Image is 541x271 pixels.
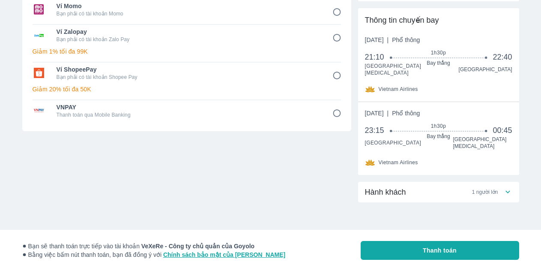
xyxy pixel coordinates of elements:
div: VNPAYVNPAYThanh toán qua Mobile Banking [33,100,341,121]
span: Ví Momo [57,2,320,10]
div: Ví ShopeePayVí ShopeePayBạn phải có tài khoản Shopee Pay [33,63,341,83]
span: 1h30p [391,49,486,56]
span: 21:10 [365,52,392,62]
span: Phổ thông [392,110,420,117]
div: Ví ZalopayVí ZalopayBạn phải có tài khoản Zalo Pay [33,25,341,45]
span: Ví Zalopay [57,27,320,36]
strong: VeXeRe - Công ty chủ quản của Goyolo [141,243,254,250]
span: | [387,36,389,43]
span: Phổ thông [392,36,420,43]
span: [DATE] [365,109,420,117]
img: VNPAY [33,105,45,116]
span: 1h30p [391,123,486,129]
span: Bạn sẽ thanh toán trực tiếp vào tài khoản [22,242,286,250]
p: Bạn phải có tài khoản Momo [57,10,320,17]
span: Bay thẳng [391,133,486,140]
span: Ví ShopeePay [57,65,320,74]
a: Chính sách bảo mật của [PERSON_NAME] [163,251,285,258]
img: Ví Momo [33,4,45,15]
span: [DATE] [365,36,420,44]
p: Bạn phải có tài khoản Shopee Pay [57,74,320,81]
p: Giảm 1% tối đa 99K [33,47,341,56]
span: VNPAY [57,103,320,111]
span: Vietnam Airlines [379,159,418,166]
p: Bạn phải có tài khoản Zalo Pay [57,36,320,43]
span: Bằng việc bấm nút thanh toán, bạn đã đồng ý với [22,250,286,259]
span: 23:15 [365,125,392,135]
img: Ví ShopeePay [33,68,45,78]
span: | [387,110,389,117]
button: Thanh toán [361,241,519,260]
span: 1 người lớn [472,189,498,196]
span: 00:45 [493,125,512,135]
span: Hành khách [365,187,406,197]
span: Thanh toán [423,246,457,255]
img: Ví Zalopay [33,30,45,40]
span: Bay thẳng [391,60,486,66]
span: Vietnam Airlines [379,86,418,93]
div: Thông tin chuyến bay [365,15,512,25]
span: 22:40 [493,52,512,62]
p: Thanh toán qua Mobile Banking [57,111,320,118]
p: Giảm 20% tối đa 50K [33,85,341,93]
div: Hành khách1 người lớn [358,182,519,202]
